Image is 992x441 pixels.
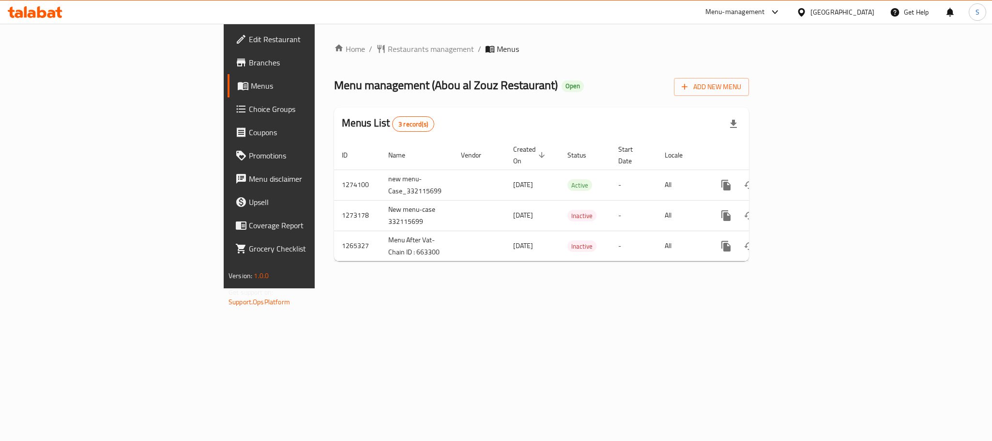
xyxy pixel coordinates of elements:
td: All [657,231,707,261]
span: Active [567,180,592,191]
button: more [715,204,738,227]
div: Active [567,179,592,191]
td: - [610,170,657,200]
td: Menu After Vat- Chain ID : 663300 [381,231,453,261]
span: Locale [665,149,695,161]
span: Restaurants management [388,43,474,55]
a: Menu disclaimer [228,167,389,190]
button: Change Status [738,204,761,227]
th: Actions [707,141,815,170]
span: Coupons [249,126,382,138]
a: Coverage Report [228,214,389,237]
td: All [657,170,707,200]
span: 3 record(s) [393,120,434,129]
span: Status [567,149,599,161]
span: S [976,7,979,17]
a: Choice Groups [228,97,389,121]
a: Upsell [228,190,389,214]
button: Change Status [738,235,761,258]
span: [DATE] [513,239,533,252]
button: Add New Menu [674,78,749,96]
span: Choice Groups [249,103,382,115]
div: [GEOGRAPHIC_DATA] [810,7,874,17]
span: Start Date [618,143,645,167]
span: Vendor [461,149,494,161]
nav: breadcrumb [334,43,749,55]
table: enhanced table [334,141,815,262]
button: Change Status [738,173,761,197]
span: Menu disclaimer [249,173,382,185]
a: Branches [228,51,389,74]
td: - [610,231,657,261]
span: Upsell [249,196,382,208]
span: Add New Menu [682,81,741,93]
span: Get support on: [229,286,273,299]
a: Support.OpsPlatform [229,296,290,308]
span: Inactive [567,241,596,252]
button: more [715,235,738,258]
span: Menu management ( Abou al Zouz Restaurant ) [334,74,558,96]
span: Edit Restaurant [249,33,382,45]
div: Inactive [567,240,596,252]
a: Coupons [228,121,389,144]
div: Menu-management [705,6,765,18]
a: Edit Restaurant [228,28,389,51]
div: Export file [722,112,745,136]
span: Open [562,82,584,90]
td: - [610,200,657,231]
button: more [715,173,738,197]
span: Menus [251,80,382,92]
td: New menu-case 332115699 [381,200,453,231]
span: Created On [513,143,548,167]
span: Menus [497,43,519,55]
span: 1.0.0 [254,269,269,282]
h2: Menus List [342,116,434,132]
span: ID [342,149,360,161]
span: Inactive [567,210,596,221]
div: Open [562,80,584,92]
span: Grocery Checklist [249,243,382,254]
span: Version: [229,269,252,282]
span: Name [388,149,418,161]
li: / [478,43,481,55]
span: [DATE] [513,209,533,221]
span: Branches [249,57,382,68]
a: Grocery Checklist [228,237,389,260]
div: Total records count [392,116,434,132]
span: Coverage Report [249,220,382,231]
span: Promotions [249,150,382,161]
a: Restaurants management [376,43,474,55]
td: All [657,200,707,231]
a: Promotions [228,144,389,167]
a: Menus [228,74,389,97]
td: new menu-Case_332115699 [381,170,453,200]
span: [DATE] [513,178,533,191]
